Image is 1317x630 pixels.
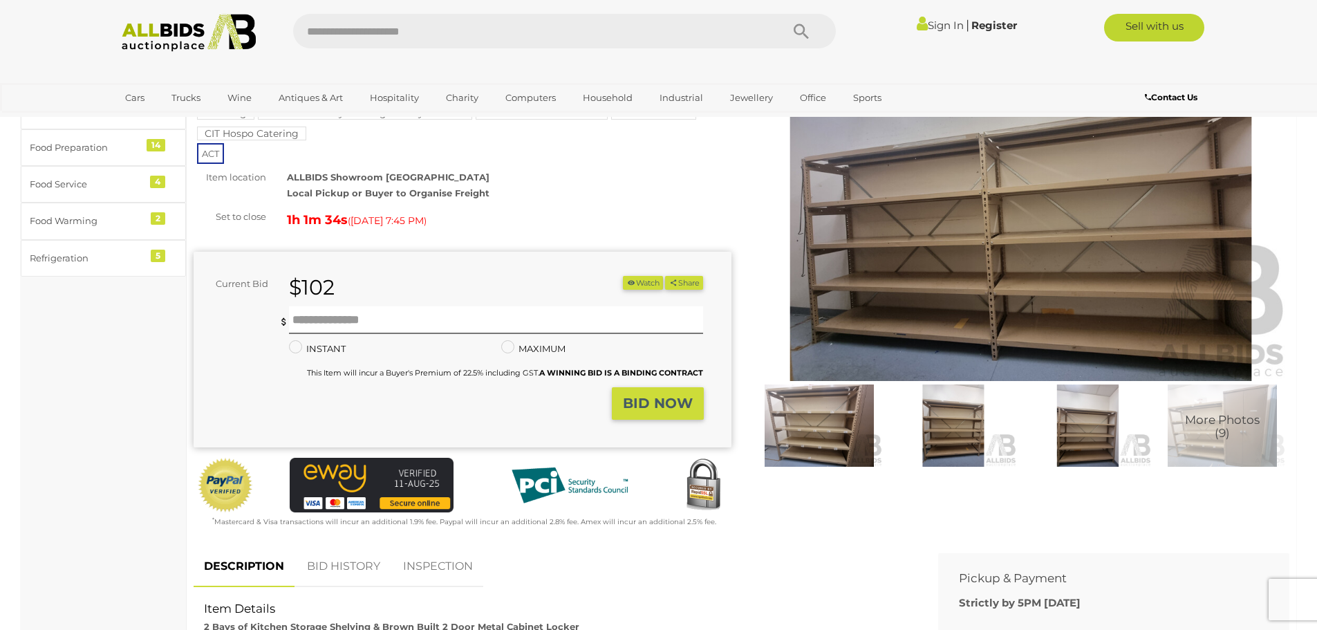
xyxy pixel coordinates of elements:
mark: CIT Relocation [611,106,696,120]
b: Strictly by 5PM [DATE] [959,596,1081,609]
span: ( ) [348,215,427,226]
a: Jewellery [721,86,782,109]
a: INSPECTION [393,546,483,587]
a: Household [574,86,642,109]
label: INSTANT [289,341,346,357]
mark: CIT Hospo Catering [197,127,306,140]
div: Food Service [30,176,144,192]
a: [GEOGRAPHIC_DATA] [116,109,232,132]
a: BID HISTORY [297,546,391,587]
div: Item location [183,169,277,185]
a: Trucks [162,86,209,109]
small: This Item will incur a Buyer's Premium of 22.5% including GST. [307,368,703,378]
div: 5 [151,250,165,262]
button: Share [665,276,703,290]
button: Watch [623,276,663,290]
div: Food Preparation [30,140,144,156]
span: ACT [197,143,224,164]
a: Catering [197,107,254,118]
button: BID NOW [612,387,704,420]
a: DESCRIPTION [194,546,295,587]
button: Search [767,14,836,48]
a: Wine [218,86,261,109]
strong: $102 [289,275,335,300]
b: A WINNING BID IS A BINDING CONTRACT [539,368,703,378]
div: 4 [150,176,165,188]
strong: 1h 1m 34s [287,212,348,228]
div: Current Bid [194,276,279,292]
a: Office [791,86,835,109]
h2: Item Details [204,602,907,615]
a: Sports [844,86,890,109]
a: Charity [437,86,487,109]
div: Set to close [183,209,277,225]
a: Antiques & Art [270,86,352,109]
b: Contact Us [1145,92,1197,102]
div: Refrigeration [30,250,144,266]
a: Register [971,19,1017,32]
img: 2 Bays of Kitchen Storage Shelving & Brown Built 2 Door Metal Cabinet Locker [752,35,1290,381]
label: MAXIMUM [501,341,566,357]
a: Hair And Beauty Training Facility Auction [258,107,472,118]
img: Official PayPal Seal [197,458,254,513]
div: 2 [151,212,165,225]
span: More Photos (9) [1185,414,1260,440]
img: 2 Bays of Kitchen Storage Shelving & Brown Built 2 Door Metal Cabinet Locker [756,385,883,467]
img: 2 Bays of Kitchen Storage Shelving & Brown Built 2 Door Metal Cabinet Locker [890,385,1017,467]
strong: BID NOW [623,395,693,411]
a: Contact Us [1145,90,1201,105]
mark: Catering [197,106,254,120]
div: 14 [147,139,165,151]
strong: ALLBIDS Showroom [GEOGRAPHIC_DATA] [287,172,489,183]
a: Sell with us [1104,14,1204,41]
img: 2 Bays of Kitchen Storage Shelving & Brown Built 2 Door Metal Cabinet Locker [1024,385,1151,467]
a: Food Warming 2 [21,203,186,239]
mark: Canberra General Goods [476,106,608,120]
mark: Hair And Beauty Training Facility Auction [258,106,472,120]
li: Watch this item [623,276,663,290]
a: Hospitality [361,86,428,109]
a: Sign In [917,19,964,32]
a: Food Service 4 [21,166,186,203]
a: Food Preparation 14 [21,129,186,166]
a: Refrigeration 5 [21,240,186,277]
a: Canberra General Goods [476,107,608,118]
img: Secured by Rapid SSL [675,458,731,513]
div: Food Warming [30,213,144,229]
span: | [966,17,969,33]
img: PCI DSS compliant [501,458,639,513]
span: [DATE] 7:45 PM [351,214,424,227]
a: CIT Hospo Catering [197,128,306,139]
a: Industrial [651,86,712,109]
img: 2 Bays of Kitchen Storage Shelving & Brown Built 2 Door Metal Cabinet Locker [1159,385,1286,467]
h2: Pickup & Payment [959,572,1248,585]
img: eWAY Payment Gateway [290,458,454,512]
strong: Local Pickup or Buyer to Organise Freight [287,187,489,198]
a: Cars [116,86,153,109]
small: Mastercard & Visa transactions will incur an additional 1.9% fee. Paypal will incur an additional... [212,517,716,526]
a: CIT Relocation [611,107,696,118]
a: More Photos(9) [1159,385,1286,467]
img: Allbids.com.au [114,14,264,52]
a: Computers [496,86,565,109]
